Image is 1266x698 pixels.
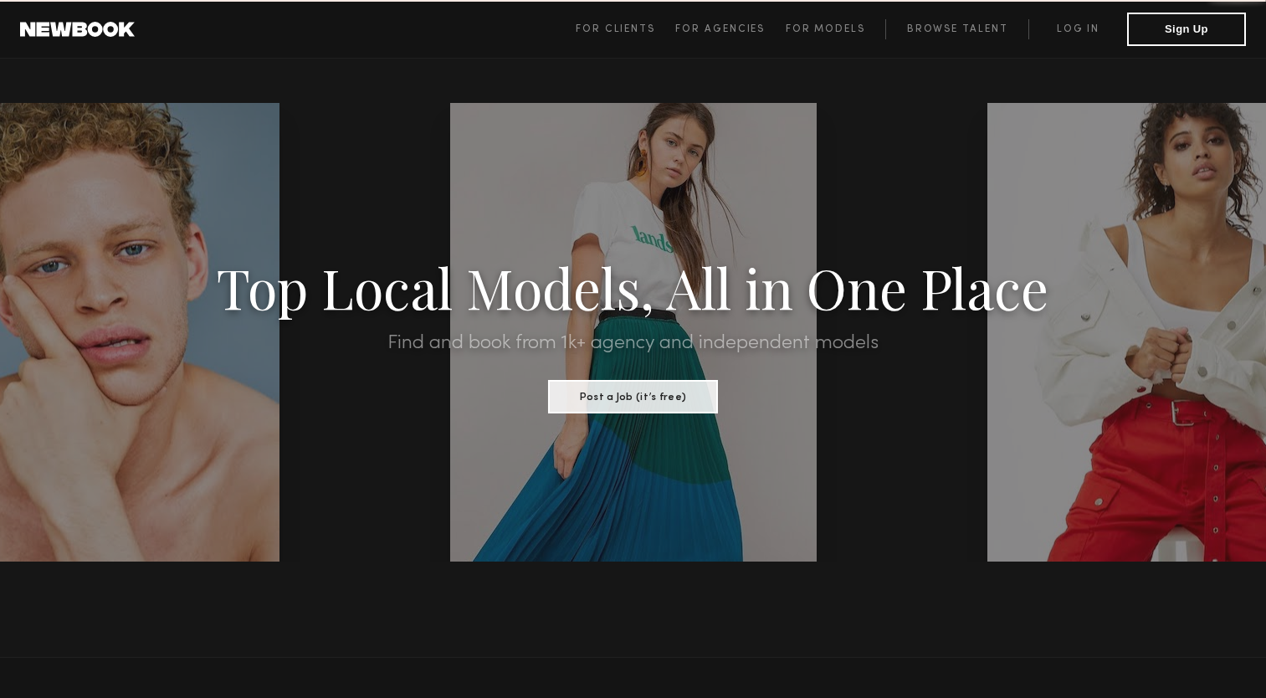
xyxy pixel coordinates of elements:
span: For Agencies [675,24,765,34]
a: For Clients [576,19,675,39]
a: Browse Talent [885,19,1028,39]
button: Post a Job (it’s free) [548,380,718,413]
span: For Clients [576,24,655,34]
button: Sign Up [1127,13,1246,46]
a: For Models [786,19,886,39]
a: For Agencies [675,19,785,39]
a: Log in [1028,19,1127,39]
h2: Find and book from 1k+ agency and independent models [95,333,1171,353]
a: Post a Job (it’s free) [548,386,718,404]
span: For Models [786,24,865,34]
h1: Top Local Models, All in One Place [95,261,1171,313]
